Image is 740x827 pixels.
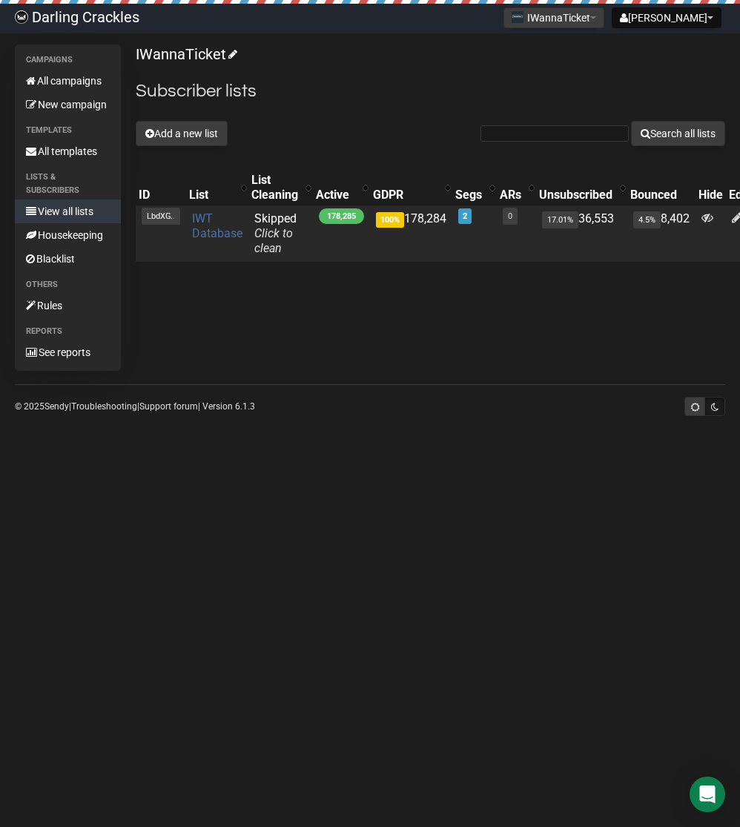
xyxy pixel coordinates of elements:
th: Hide: No sort applied, sorting is disabled [696,170,726,205]
th: Bounced: No sort applied, sorting is disabled [627,170,696,205]
th: ID: No sort applied, sorting is disabled [136,170,186,205]
span: 17.01% [542,211,578,228]
a: Rules [15,294,121,317]
button: Search all lists [631,121,725,146]
span: Skipped [254,211,297,255]
div: GDPR [373,188,437,202]
span: 100% [376,212,404,228]
div: List Cleaning [251,173,298,202]
div: List [189,188,234,202]
td: 36,553 [536,205,627,262]
div: Segs [455,188,482,202]
div: Bounced [630,188,693,202]
img: a5199ef85a574f23c5d8dbdd0683af66 [15,10,28,24]
td: 8,402 [627,205,696,262]
a: IWT Database [192,211,242,240]
div: Open Intercom Messenger [690,777,725,812]
h2: Subscriber lists [136,78,725,105]
button: Add a new list [136,121,228,146]
a: 2 [463,211,467,221]
td: 178,284 [370,205,452,262]
th: Active: No sort applied, activate to apply an ascending sort [313,170,370,205]
img: 1.png [512,11,523,23]
th: List: No sort applied, activate to apply an ascending sort [186,170,248,205]
div: ARs [500,188,521,202]
li: Templates [15,122,121,139]
button: [PERSON_NAME] [612,7,721,28]
div: Unsubscribed [539,188,612,202]
th: List Cleaning: No sort applied, activate to apply an ascending sort [248,170,313,205]
div: Active [316,188,355,202]
span: LbdXG.. [142,208,180,225]
button: IWannaTicket [503,7,604,28]
span: 178,285 [319,208,364,224]
a: IWannaTicket [136,45,235,63]
li: Campaigns [15,51,121,69]
a: New campaign [15,93,121,116]
a: Sendy [44,401,69,412]
th: ARs: No sort applied, activate to apply an ascending sort [497,170,536,205]
th: Segs: No sort applied, activate to apply an ascending sort [452,170,497,205]
div: ID [139,188,183,202]
li: Others [15,276,121,294]
a: Support forum [139,401,198,412]
li: Reports [15,323,121,340]
a: 0 [508,211,512,221]
th: GDPR: No sort applied, activate to apply an ascending sort [370,170,452,205]
li: Lists & subscribers [15,168,121,200]
a: Click to clean [254,226,293,255]
a: See reports [15,340,121,364]
div: Hide [698,188,723,202]
a: Housekeeping [15,223,121,247]
p: © 2025 | | | Version 6.1.3 [15,398,255,415]
th: Unsubscribed: No sort applied, activate to apply an ascending sort [536,170,627,205]
a: Blacklist [15,247,121,271]
a: All campaigns [15,69,121,93]
a: View all lists [15,200,121,223]
a: All templates [15,139,121,163]
span: 4.5% [633,211,661,228]
a: Troubleshooting [71,401,137,412]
